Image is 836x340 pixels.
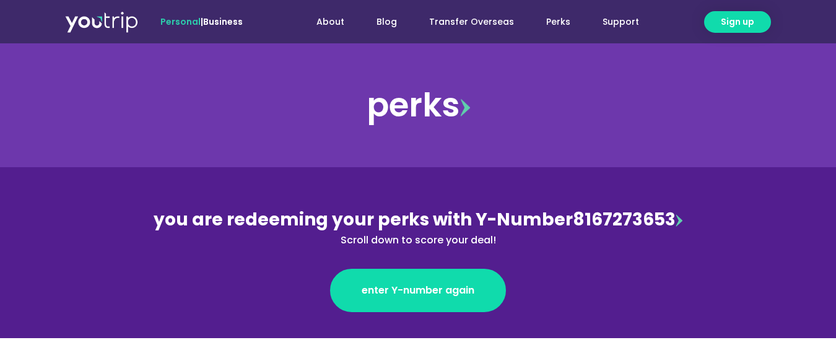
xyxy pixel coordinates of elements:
span: you are redeeming your perks with Y-Number [154,207,573,232]
a: Sign up [704,11,771,33]
a: Transfer Overseas [413,11,530,33]
span: Personal [160,15,201,28]
div: Scroll down to score your deal! [149,233,687,248]
a: Support [586,11,655,33]
a: enter Y-number again [330,269,506,312]
span: | [160,15,243,28]
span: enter Y-number again [362,283,474,298]
span: Sign up [721,15,754,28]
a: Perks [530,11,586,33]
nav: Menu [276,11,655,33]
a: About [300,11,360,33]
a: Business [203,15,243,28]
a: Blog [360,11,413,33]
div: 8167273653 [149,207,687,248]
